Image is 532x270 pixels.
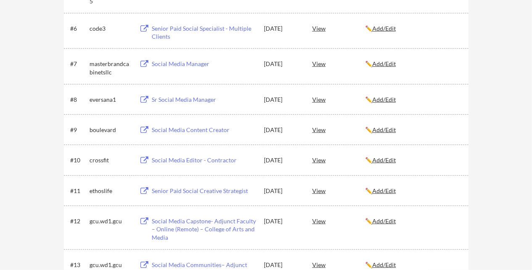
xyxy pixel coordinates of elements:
div: View [312,21,365,36]
div: View [312,56,365,71]
div: View [312,213,365,228]
u: Add/Edit [372,217,396,225]
u: Add/Edit [372,156,396,164]
div: [DATE] [264,187,301,195]
div: #6 [70,24,87,33]
div: Sr Social Media Manager [152,95,256,104]
div: masterbrandcabinetsllc [90,60,132,76]
div: #11 [70,187,87,195]
div: #12 [70,217,87,225]
u: Add/Edit [372,261,396,268]
div: ✏️ [365,261,461,269]
div: gcu.wd1.gcu [90,261,132,269]
u: Add/Edit [372,60,396,67]
div: [DATE] [264,24,301,33]
div: code3 [90,24,132,33]
div: View [312,122,365,137]
u: Add/Edit [372,126,396,133]
div: #7 [70,60,87,68]
div: #8 [70,95,87,104]
div: #10 [70,156,87,164]
div: crossfit [90,156,132,164]
div: #9 [70,126,87,134]
div: View [312,92,365,107]
div: Social Media Content Creator [152,126,256,134]
u: Add/Edit [372,187,396,194]
div: ✏️ [365,156,461,164]
div: ✏️ [365,187,461,195]
div: Senior Paid Social Specialist - Multiple Clients [152,24,256,41]
u: Add/Edit [372,25,396,32]
div: [DATE] [264,60,301,68]
div: [DATE] [264,126,301,134]
div: View [312,152,365,167]
div: Social Media Capstone- Adjunct Faculty – Online (Remote) – College of Arts and Media [152,217,256,242]
div: Senior Paid Social Creative Strategist [152,187,256,195]
div: boulevard [90,126,132,134]
div: eversana1 [90,95,132,104]
div: ethoslife [90,187,132,195]
div: gcu.wd1.gcu [90,217,132,225]
div: ✏️ [365,126,461,134]
div: ✏️ [365,60,461,68]
div: [DATE] [264,261,301,269]
div: ✏️ [365,24,461,33]
div: [DATE] [264,95,301,104]
div: View [312,183,365,198]
div: [DATE] [264,217,301,225]
div: #13 [70,261,87,269]
div: ✏️ [365,95,461,104]
u: Add/Edit [372,96,396,103]
div: [DATE] [264,156,301,164]
div: Social Media Manager [152,60,256,68]
div: ✏️ [365,217,461,225]
div: Social Media Editor - Contractor [152,156,256,164]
